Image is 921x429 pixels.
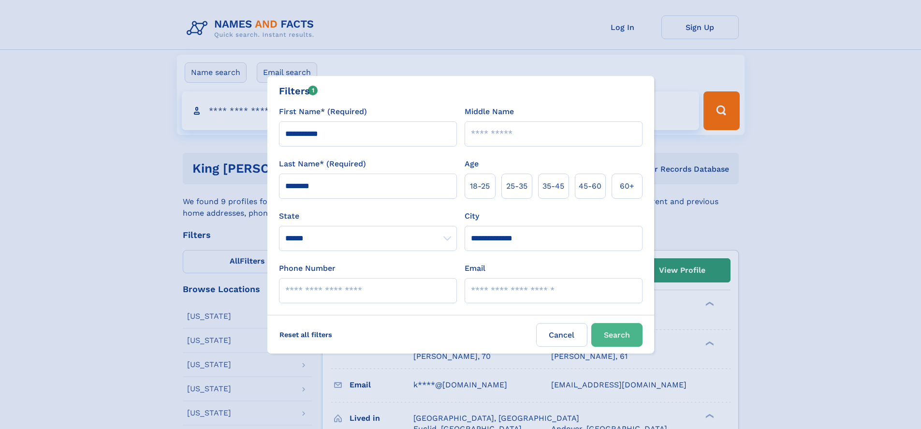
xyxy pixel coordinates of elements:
[542,180,564,192] span: 35‑45
[273,323,338,346] label: Reset all filters
[279,84,318,98] div: Filters
[279,210,457,222] label: State
[465,158,479,170] label: Age
[506,180,527,192] span: 25‑35
[536,323,587,347] label: Cancel
[591,323,643,347] button: Search
[465,106,514,118] label: Middle Name
[620,180,634,192] span: 60+
[465,263,485,274] label: Email
[470,180,490,192] span: 18‑25
[579,180,601,192] span: 45‑60
[279,158,366,170] label: Last Name* (Required)
[279,263,336,274] label: Phone Number
[279,106,367,118] label: First Name* (Required)
[465,210,479,222] label: City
